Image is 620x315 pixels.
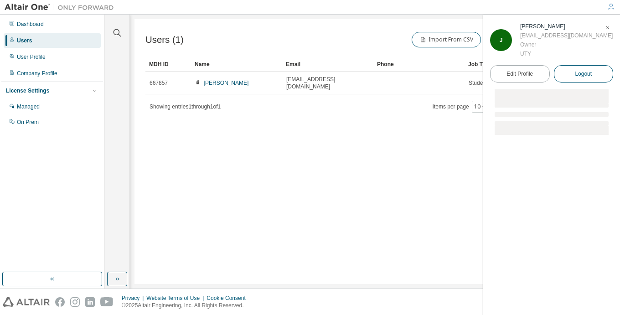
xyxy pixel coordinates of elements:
a: [PERSON_NAME] [204,80,249,86]
span: Logout [575,69,592,78]
span: Users (1) [145,35,184,45]
div: JONATHAN GIANIVAN SULESTONO [520,22,613,31]
div: Phone [377,57,461,72]
img: Altair One [5,3,119,12]
div: Owner [520,40,613,49]
div: Job Title [468,57,511,72]
span: Student [469,79,487,87]
div: Website Terms of Use [146,294,207,302]
img: facebook.svg [55,297,65,307]
div: On Prem [17,119,39,126]
div: Email [286,57,370,72]
span: J [500,37,503,43]
div: Dashboard [17,21,44,28]
div: UTY [520,49,613,58]
span: 667857 [150,79,168,87]
a: Edit Profile [490,65,550,83]
div: Users [17,37,32,44]
div: Privacy [122,294,146,302]
img: altair_logo.svg [3,297,50,307]
div: User Profile [17,53,46,61]
img: youtube.svg [100,297,114,307]
p: © 2025 Altair Engineering, Inc. All Rights Reserved. [122,302,251,310]
button: 10 [474,103,486,110]
span: [EMAIL_ADDRESS][DOMAIN_NAME] [286,76,369,90]
span: Showing entries 1 through 1 of 1 [150,103,221,110]
button: Import From CSV [412,32,481,47]
div: [EMAIL_ADDRESS][DOMAIN_NAME] [520,31,613,40]
div: MDH ID [149,57,187,72]
div: Managed [17,103,40,110]
button: Logout [554,65,614,83]
div: Company Profile [17,70,57,77]
img: instagram.svg [70,297,80,307]
span: Items per page [433,101,489,113]
div: License Settings [6,87,49,94]
img: linkedin.svg [85,297,95,307]
div: Name [195,57,279,72]
div: Cookie Consent [207,294,251,302]
span: Edit Profile [506,70,533,77]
